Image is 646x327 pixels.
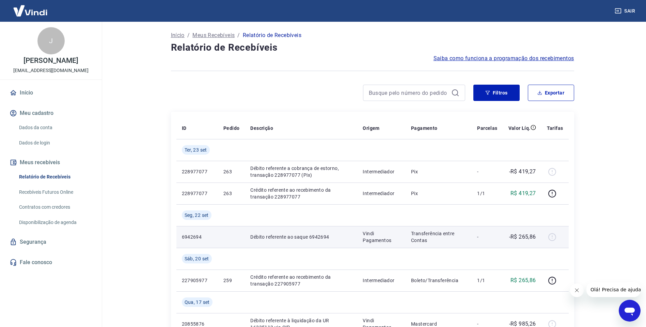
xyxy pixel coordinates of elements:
[8,0,52,21] img: Vindi
[250,274,352,287] p: Crédito referente ao recebimento da transação 227905977
[509,168,536,176] p: -R$ 419,27
[8,255,94,270] a: Fale conosco
[185,212,209,219] span: Seg, 22 set
[16,136,94,150] a: Dados de login
[16,170,94,184] a: Relatório de Recebíveis
[13,67,89,74] p: [EMAIL_ADDRESS][DOMAIN_NAME]
[171,31,185,39] a: Início
[223,125,239,132] p: Pedido
[477,234,497,240] p: -
[37,27,65,54] div: J
[613,5,638,17] button: Sair
[16,216,94,229] a: Disponibilização de agenda
[187,31,190,39] p: /
[185,299,210,306] span: Qua, 17 set
[510,276,536,285] p: R$ 265,86
[570,283,584,297] iframe: Fechar mensagem
[223,190,239,197] p: 263
[182,125,187,132] p: ID
[192,31,235,39] a: Meus Recebíveis
[23,57,78,64] p: [PERSON_NAME]
[363,230,400,244] p: Vindi Pagamentos
[477,277,497,284] p: 1/1
[16,200,94,214] a: Contratos com credores
[237,31,240,39] p: /
[586,282,641,297] iframe: Mensagem da empresa
[16,121,94,135] a: Dados da conta
[369,88,448,98] input: Busque pelo número do pedido
[182,277,212,284] p: 227905977
[8,155,94,170] button: Meus recebíveis
[509,233,536,241] p: -R$ 265,86
[250,187,352,200] p: Crédito referente ao recebimento da transação 228977077
[16,185,94,199] a: Recebíveis Futuros Online
[508,125,531,132] p: Valor Líq.
[182,168,212,175] p: 228977077
[250,125,273,132] p: Descrição
[477,125,497,132] p: Parcelas
[411,190,467,197] p: Pix
[363,168,400,175] p: Intermediador
[477,168,497,175] p: -
[411,125,438,132] p: Pagamento
[363,125,379,132] p: Origem
[477,190,497,197] p: 1/1
[619,300,641,322] iframe: Botão para abrir a janela de mensagens
[8,235,94,249] a: Segurança
[182,190,212,197] p: 228977077
[411,168,467,175] p: Pix
[250,165,352,178] p: Débito referente a cobrança de estorno, transação 228977077 (Pix)
[547,125,563,132] p: Tarifas
[434,54,574,63] a: Saiba como funciona a programação dos recebimentos
[411,277,467,284] p: Boleto/Transferência
[223,168,239,175] p: 263
[363,277,400,284] p: Intermediador
[8,106,94,121] button: Meu cadastro
[528,85,574,101] button: Exportar
[250,234,352,240] p: Débito referente ao saque 6942694
[185,255,209,262] span: Sáb, 20 set
[473,85,520,101] button: Filtros
[510,189,536,197] p: R$ 419,27
[8,85,94,100] a: Início
[182,234,212,240] p: 6942694
[243,31,301,39] p: Relatório de Recebíveis
[185,147,207,153] span: Ter, 23 set
[363,190,400,197] p: Intermediador
[411,230,467,244] p: Transferência entre Contas
[171,41,574,54] h4: Relatório de Recebíveis
[223,277,239,284] p: 259
[4,5,57,10] span: Olá! Precisa de ajuda?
